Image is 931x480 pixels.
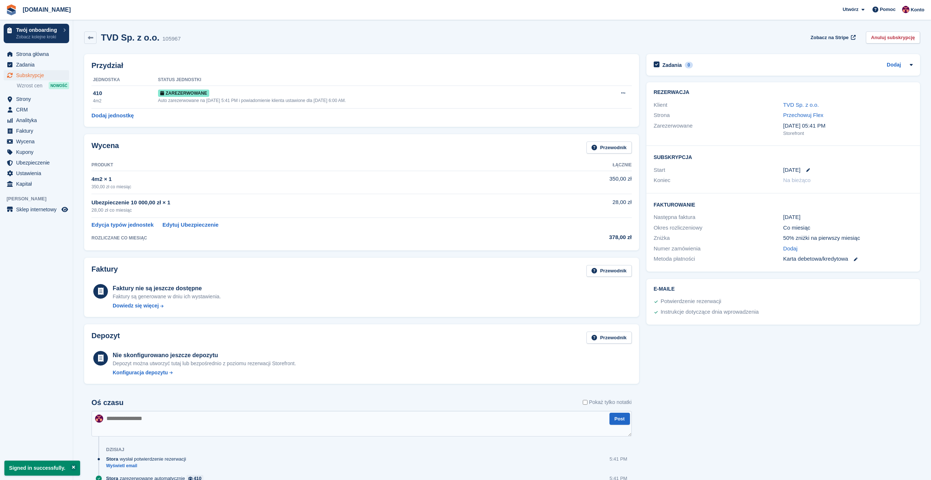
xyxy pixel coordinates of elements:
[91,221,154,229] a: Edycja typów jednostek
[654,153,913,160] h2: Subskrypcja
[4,115,69,125] a: menu
[583,398,632,406] label: Pokaż tylko notatki
[158,90,209,97] span: Zarezerwowane
[654,90,913,95] h2: Rezerwacja
[91,159,550,171] th: Produkt
[16,70,60,80] span: Subskrypcje
[91,184,550,190] div: 350,00 zł co miesiąc
[609,456,627,462] div: 5:41 PM
[4,105,69,115] a: menu
[113,369,168,377] div: Konfiguracja depozytu
[106,463,190,469] a: Wyświetl email
[4,70,69,80] a: menu
[808,31,857,44] a: Zobacz na Stripe
[49,82,69,89] div: NOWOŚĆ
[911,6,924,14] span: Konto
[158,74,596,86] th: Status jednostki
[93,89,158,98] div: 410
[654,245,783,253] div: Numer zamówienia
[654,234,783,242] div: Zniżka
[4,179,69,189] a: menu
[783,234,913,242] div: 50% zniżki na pierwszy miesiąc
[783,122,913,130] div: [DATE] 05:41 PM
[685,62,693,68] div: 0
[93,98,158,104] div: 4m2
[91,112,134,120] a: Dodaj jednostkę
[16,115,60,125] span: Analityka
[16,105,60,115] span: CRM
[91,332,120,344] h2: Depozyt
[654,255,783,263] div: Metoda płatności
[4,204,69,215] a: menu
[4,147,69,157] a: menu
[783,112,823,118] a: Przechowuj Flex
[16,168,60,178] span: Ustawienia
[91,265,118,277] h2: Faktury
[783,255,913,263] div: Karta debetowa/kredytowa
[609,413,630,425] button: Post
[654,111,783,120] div: Strona
[661,308,759,317] div: Instrukcje dotyczące dnia wprowadzenia
[880,6,896,13] span: Pomoc
[4,94,69,104] a: menu
[550,194,632,218] td: 28,00 zł
[4,136,69,147] a: menu
[586,332,631,344] a: Przewodnik
[783,213,913,222] div: [DATE]
[91,61,632,70] h2: Przydział
[4,168,69,178] a: menu
[16,204,60,215] span: Sklep internetowy
[16,147,60,157] span: Kupony
[811,34,849,41] span: Zobacz na Stripe
[662,62,682,68] h2: Zadania
[16,34,60,40] p: Zobacz kolejne kroki
[654,122,783,137] div: Zarezerwowane
[661,297,721,306] div: Potwierdzenie rezerwacji
[106,447,124,453] div: Dzisiaj
[586,265,631,277] a: Przewodnik
[550,233,632,242] div: 378,00 zł
[91,207,550,214] div: 28,00 zł co miesiąc
[654,176,783,185] div: Koniec
[113,351,296,360] div: Nie skonfigurowano jeszcze depozytu
[113,360,296,367] p: Depozyt można utworzyć tutaj lub bezpośrednio z poziomu rezerwacji Storefront.
[4,126,69,136] a: menu
[654,201,913,208] h2: Fakturowanie
[17,82,69,90] a: Wzrost cen NOWOŚĆ
[654,101,783,109] div: Klient
[654,213,783,222] div: Następna faktura
[113,284,221,293] div: Faktury nie są jeszcze dostępne
[902,6,909,13] img: Mateusz Kacwin
[16,94,60,104] span: Strony
[4,60,69,70] a: menu
[783,102,819,108] a: TVD Sp. z o.o.
[654,224,783,232] div: Okres rozliczeniowy
[4,24,69,43] a: Twój onboarding Zobacz kolejne kroki
[887,61,901,69] a: Dodaj
[16,60,60,70] span: Zadania
[783,245,797,253] a: Dodaj
[113,293,221,301] div: Faktury są generowane w dniu ich wystawienia.
[783,130,913,137] div: Storefront
[16,136,60,147] span: Wycena
[113,369,296,377] a: Konfiguracja depozytu
[654,286,913,292] h2: E-maile
[95,415,103,423] img: Mateusz Kacwin
[783,166,800,174] time: 2025-09-30 23:00:00 UTC
[4,461,80,476] p: Signed in successfully.
[113,302,221,310] a: Dowiedz się więcej
[842,6,858,13] span: Utwórz
[7,195,73,203] span: [PERSON_NAME]
[4,49,69,59] a: menu
[158,97,596,104] div: Auto zarezerwowane na [DATE] 5:41 PM i powiadomienie klienta ustawione dla [DATE] 6:00 AM.
[113,302,159,310] div: Dowiedz się więcej
[106,456,190,462] div: wysłał potwierdzenie rezerwacji
[91,74,158,86] th: Jednostka
[91,175,550,184] div: 4m2 × 1
[91,199,550,207] div: Ubezpieczenie 10 000,00 zł × 1
[91,398,124,407] h2: Oś czasu
[783,224,913,232] div: Co miesiąc
[16,49,60,59] span: Strona główna
[16,158,60,168] span: Ubezpieczenie
[60,205,69,214] a: Podgląd sklepu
